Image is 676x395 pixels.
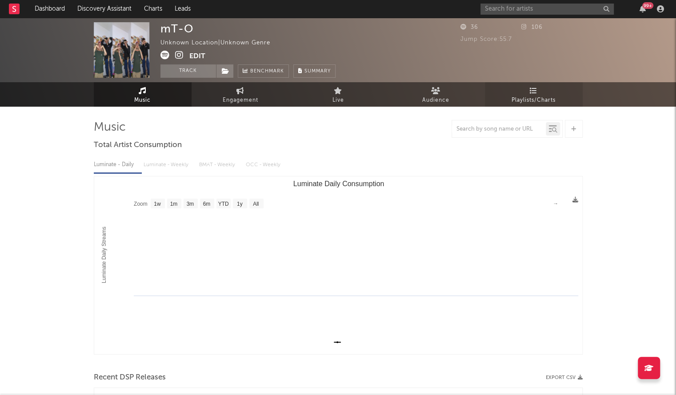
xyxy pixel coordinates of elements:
[238,64,289,78] a: Benchmark
[460,36,512,42] span: Jump Score: 55.7
[101,227,107,283] text: Luminate Daily Streams
[293,180,384,188] text: Luminate Daily Consumption
[218,201,228,207] text: YTD
[512,95,556,106] span: Playlists/Charts
[642,2,653,9] div: 99 +
[160,64,216,78] button: Track
[94,372,166,383] span: Recent DSP Releases
[203,201,210,207] text: 6m
[192,82,289,107] a: Engagement
[134,95,151,106] span: Music
[304,69,331,74] span: Summary
[546,375,583,380] button: Export CSV
[154,201,161,207] text: 1w
[332,95,344,106] span: Live
[189,51,205,62] button: Edit
[387,82,485,107] a: Audience
[452,126,546,133] input: Search by song name or URL
[186,201,194,207] text: 3m
[480,4,614,15] input: Search for artists
[460,24,478,30] span: 36
[160,38,280,48] div: Unknown Location | Unknown Genre
[223,95,258,106] span: Engagement
[253,201,259,207] text: All
[236,201,242,207] text: 1y
[521,24,543,30] span: 106
[250,66,284,77] span: Benchmark
[94,82,192,107] a: Music
[170,201,177,207] text: 1m
[94,176,583,354] svg: Luminate Daily Consumption
[485,82,583,107] a: Playlists/Charts
[640,5,646,12] button: 99+
[553,200,558,207] text: →
[422,95,449,106] span: Audience
[160,22,194,35] div: mT-O
[293,64,336,78] button: Summary
[134,201,148,207] text: Zoom
[289,82,387,107] a: Live
[94,140,182,151] span: Total Artist Consumption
